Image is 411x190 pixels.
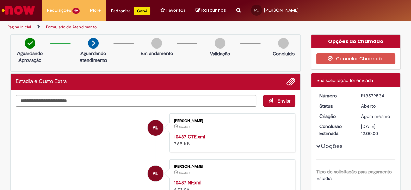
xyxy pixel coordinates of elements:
[277,98,291,104] span: Enviar
[16,95,256,107] textarea: Digite sua mensagem aqui...
[316,168,392,175] b: Tipo de solicitação para pagamento
[174,119,288,123] div: [PERSON_NAME]
[174,134,205,140] a: 10437 CTE.xml
[174,179,201,186] a: 10437 NF.xml
[166,7,185,14] span: Favoritos
[196,7,226,14] a: Rascunhos
[316,53,396,64] button: Cancelar Chamado
[90,7,101,14] span: More
[72,8,80,14] span: 99
[314,103,356,109] dt: Status
[88,38,99,49] img: arrow-next.png
[111,7,150,15] div: Padroniza
[278,38,289,49] img: img-circle-grey.png
[361,103,393,109] div: Aberto
[153,120,158,136] span: PL
[174,133,288,147] div: 7.65 KB
[151,38,162,49] img: img-circle-grey.png
[316,77,373,83] span: Sua solicitação foi enviada
[215,38,225,49] img: img-circle-grey.png
[179,125,190,129] span: 1m atrás
[174,165,288,169] div: [PERSON_NAME]
[5,21,269,33] ul: Trilhas de página
[179,125,190,129] time: 30/09/2025 07:31:45
[254,8,259,12] span: PL
[153,165,158,182] span: PL
[148,166,163,181] div: PABLO LOPES
[361,92,393,99] div: R13579534
[201,7,226,13] span: Rascunhos
[25,38,35,49] img: check-circle-green.png
[314,92,356,99] dt: Número
[47,7,71,14] span: Requisições
[314,113,356,120] dt: Criação
[361,113,393,120] div: 30/09/2025 07:33:34
[8,24,31,30] a: Página inicial
[179,171,190,175] span: 1m atrás
[273,50,295,57] p: Concluído
[314,123,356,137] dt: Conclusão Estimada
[16,79,67,85] h2: Estadia e Custo Extra Histórico de tíquete
[264,7,299,13] span: [PERSON_NAME]
[210,50,230,57] p: Validação
[13,50,47,64] p: Aguardando Aprovação
[361,113,390,119] span: Agora mesmo
[286,77,295,86] button: Adicionar anexos
[46,24,97,30] a: Formulário de Atendimento
[141,50,173,57] p: Em andamento
[179,171,190,175] time: 30/09/2025 07:31:35
[1,3,36,17] img: ServiceNow
[361,123,393,137] div: [DATE] 12:00:00
[311,35,401,48] div: Opções do Chamado
[316,175,332,181] span: Estadia
[148,120,163,136] div: PABLO LOPES
[263,95,295,107] button: Enviar
[361,113,390,119] time: 30/09/2025 07:33:34
[134,7,150,15] p: +GenAi
[77,50,110,64] p: Aguardando atendimento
